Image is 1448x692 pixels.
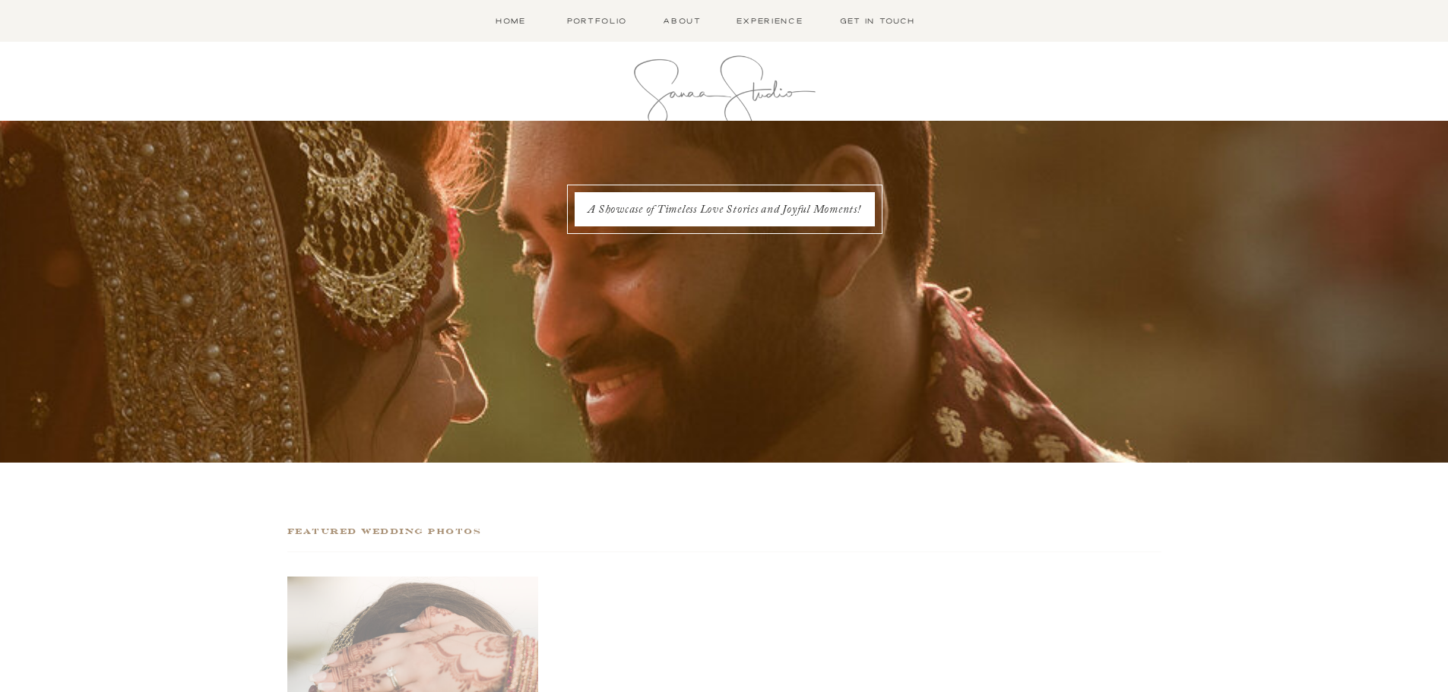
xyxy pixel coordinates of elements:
[734,14,806,27] a: Experience
[582,202,867,217] h1: A Showcase of Timeless Love Stories and Joyful Moments!
[287,524,667,540] h2: Featured Wedding Photos
[835,14,920,27] a: Get in Touch
[487,14,535,27] a: Home
[564,14,631,27] a: Portfolio
[661,14,705,27] a: About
